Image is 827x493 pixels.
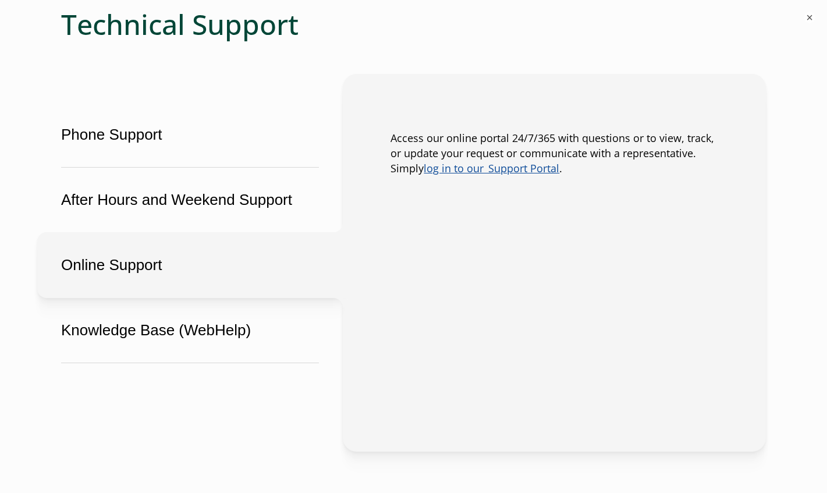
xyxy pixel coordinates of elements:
button: After Hours and Weekend Support [37,167,343,233]
h2: Technical Support [61,8,766,41]
p: Access our online portal 24/7/365 with questions or to view, track, or update your request or com... [391,131,718,176]
button: Phone Support [37,102,343,168]
button: × [804,12,815,23]
button: Online Support [37,232,343,298]
button: Knowledge Base (WebHelp) [37,297,343,363]
a: Link opens in a new window [424,161,559,175]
